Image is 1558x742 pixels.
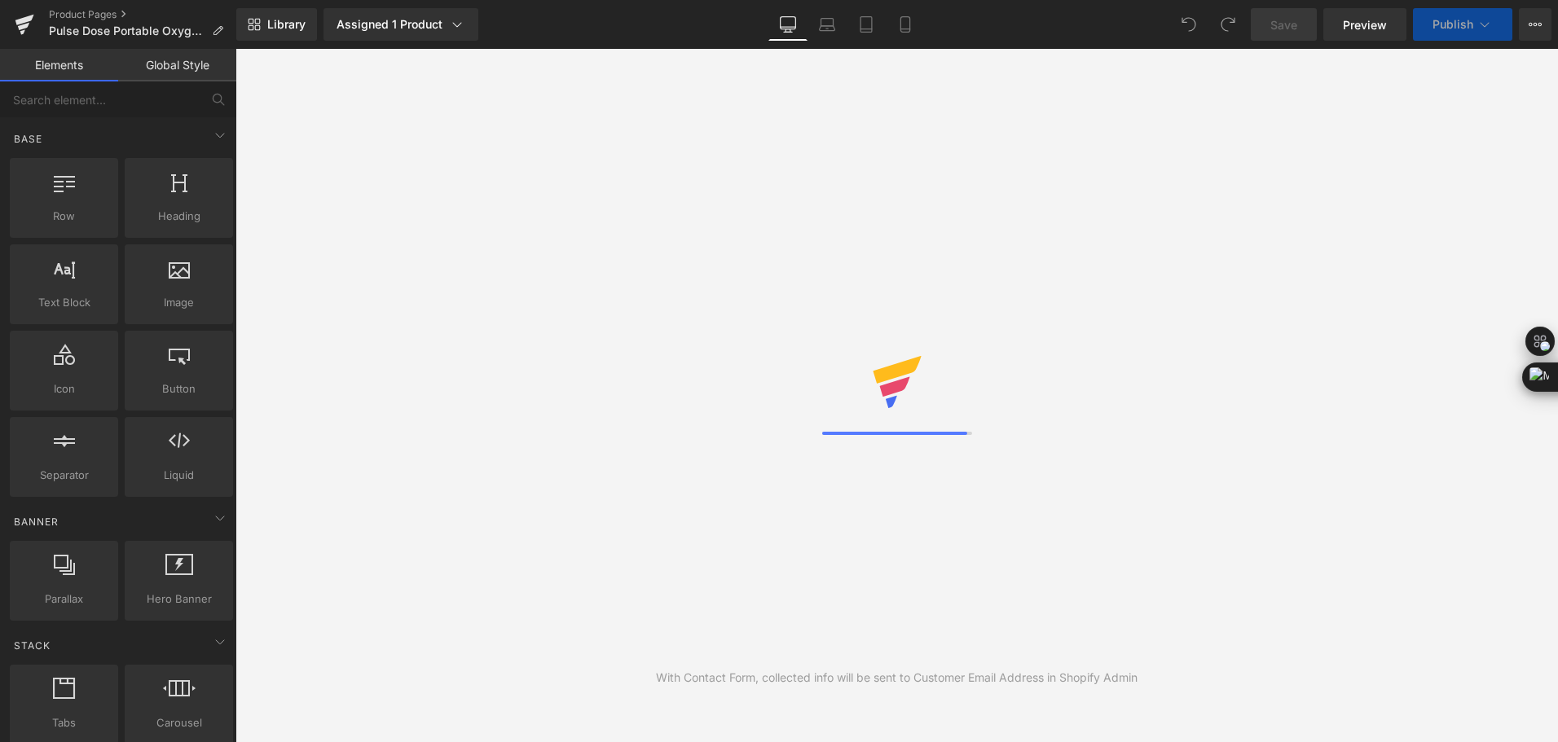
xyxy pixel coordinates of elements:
span: Parallax [15,591,113,608]
button: Redo [1212,8,1244,41]
span: Save [1270,16,1297,33]
span: Hero Banner [130,591,228,608]
span: Button [130,380,228,397]
a: Tablet [847,8,886,41]
span: Text Block [15,294,113,311]
div: With Contact Form, collected info will be sent to Customer Email Address in Shopify Admin [656,669,1138,687]
a: Laptop [808,8,847,41]
span: Row [15,208,113,225]
span: Heading [130,208,228,225]
span: Liquid [130,467,228,484]
a: Product Pages [49,8,236,21]
span: Stack [12,638,52,653]
span: Publish [1433,18,1473,31]
span: Library [267,17,306,32]
span: Icon [15,380,113,397]
a: New Library [236,8,317,41]
span: Pulse Dose Portable Oxygen Concentrator [49,24,205,37]
span: Separator [15,467,113,484]
a: Mobile [886,8,925,41]
button: More [1519,8,1551,41]
span: Preview [1343,16,1387,33]
div: Assigned 1 Product [337,16,465,33]
a: Desktop [768,8,808,41]
span: Carousel [130,714,228,731]
a: Global Style [118,49,236,81]
span: Base [12,131,44,147]
span: Banner [12,514,60,529]
button: Publish [1413,8,1512,41]
button: Undo [1173,8,1205,41]
a: Preview [1323,8,1406,41]
span: Tabs [15,714,113,731]
span: Image [130,294,228,311]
